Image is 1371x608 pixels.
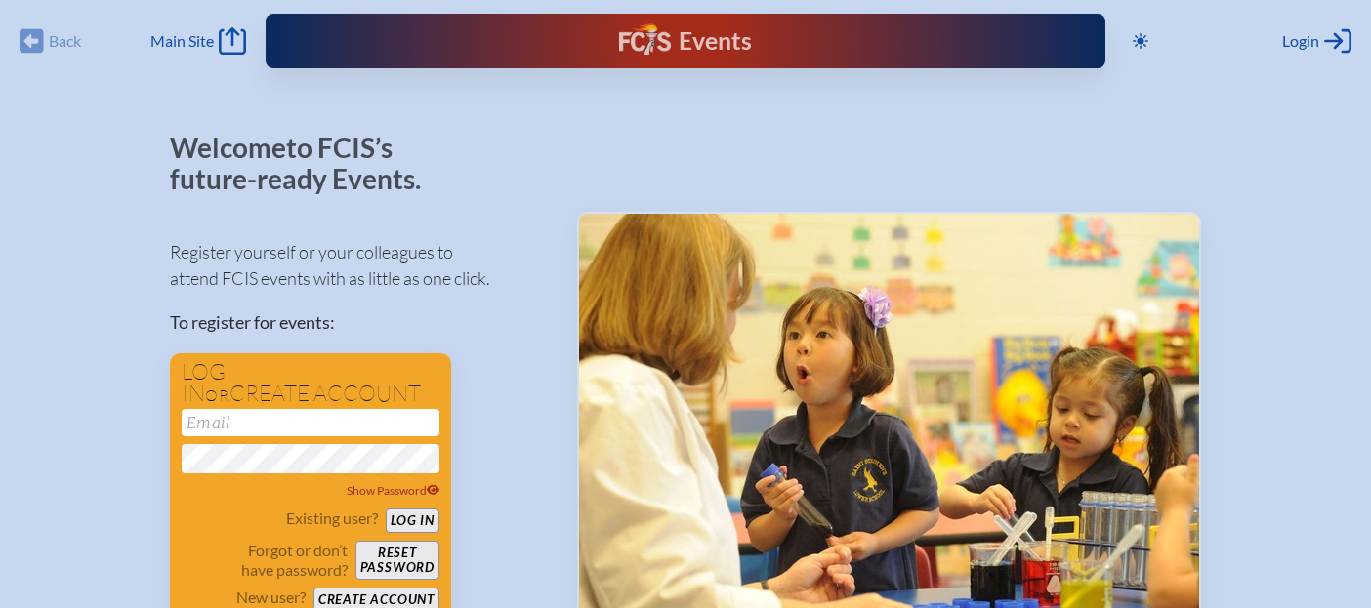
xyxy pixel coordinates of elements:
h1: Log in create account [182,361,439,405]
p: Forgot or don’t have password? [182,541,348,580]
a: Main Site [150,27,246,55]
span: Login [1282,31,1319,51]
button: Log in [386,508,439,533]
p: Welcome to FCIS’s future-ready Events. [170,133,443,194]
div: FCIS Events — Future ready [507,23,864,59]
p: Register yourself or your colleagues to attend FCIS events with as little as one click. [170,239,546,292]
span: Main Site [150,31,214,51]
p: To register for events: [170,309,546,336]
button: Resetpassword [355,541,439,580]
p: Existing user? [286,508,378,528]
p: New user? [236,588,306,607]
span: Show Password [347,483,440,498]
input: Email [182,409,439,436]
span: or [205,385,229,405]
